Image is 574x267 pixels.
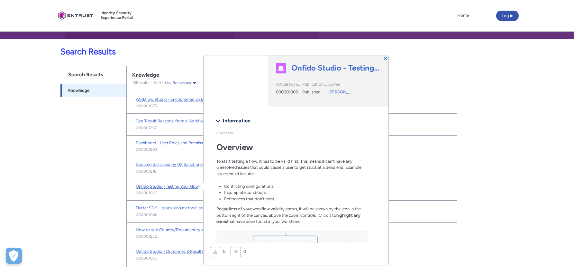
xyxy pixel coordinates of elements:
a: Onfido Studio - Testing Your Flow [291,63,381,73]
lightning-formatted-text: 000001005 [136,255,158,261]
h1: Search Results [60,66,126,84]
p: To start testing a flow, it has to be valid first. This means it can't have any unresolved issues... [216,158,368,183]
li: References that don't exist. [224,196,368,202]
lightning-formatted-text: 000001075 [136,103,157,109]
span: How to skip Country/Document type selection on Studio [136,227,242,232]
h1: Overview [216,142,368,152]
button: Log in [496,11,519,21]
div: Owner [328,81,353,89]
button: Relevance [172,80,197,86]
span: Dashboard - User Roles and Permissions (Studio) [136,140,227,145]
span: Workflow Studio - Encountered an Error Running The Flow [136,97,244,102]
lightning-formatted-text: 000001267 [136,125,157,131]
span: Onfido Studio - Outcomes & Results [136,249,204,254]
span: Can 'Result Reasons' from a Workflow Run Be Included in the Webhook Callback? [136,119,287,123]
p: 15 Results [132,80,150,86]
lightning-formatted-text: 000001003 [136,190,158,196]
div: Publication Status [302,81,327,89]
span: 000001003 [276,90,298,94]
button: Close [383,56,388,61]
span: • [150,81,154,85]
span: Onfido Studio - Testing Your Flow [136,184,199,189]
li: Incomplete conditions. [224,189,368,196]
span: Information [223,116,251,126]
lightning-formatted-number: 0 [223,249,225,254]
a: [PERSON_NAME] [328,90,362,94]
img: Knowledge [276,63,286,74]
span: Documents Issued by US Sanctioned Countries FAQs [136,162,235,167]
a: Knowledge [60,84,126,97]
span: Flutter SDK - Issue using method .startWorkflow(workfloRunId) [136,205,253,210]
lightning-formatted-text: 000001218 [136,168,156,174]
button: Open Preferences [6,248,22,264]
div: Sorted by [150,80,197,86]
li: Conflicting configurations. [224,183,368,190]
span: Knowledge [68,87,89,94]
span: Published [302,90,321,94]
span: Overview [216,131,233,135]
div: Cookie Preferences [6,248,22,264]
div: Article Number [276,81,301,89]
button: Information [213,116,371,126]
lightning-formatted-number: 0 [243,249,246,254]
lightning-formatted-text: 000001203 [136,147,157,152]
div: Knowledge [132,72,451,78]
lightning-formatted-text: 000001232 [136,234,157,239]
header: Highlights panel header [204,55,388,107]
p: Search Results [4,45,457,58]
p: Regardless of your workflow validity status, it will be shown by the icon in the bottom right of ... [216,206,368,231]
lightning-formatted-text: 000001046 [136,212,157,218]
a: Home [456,11,470,20]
